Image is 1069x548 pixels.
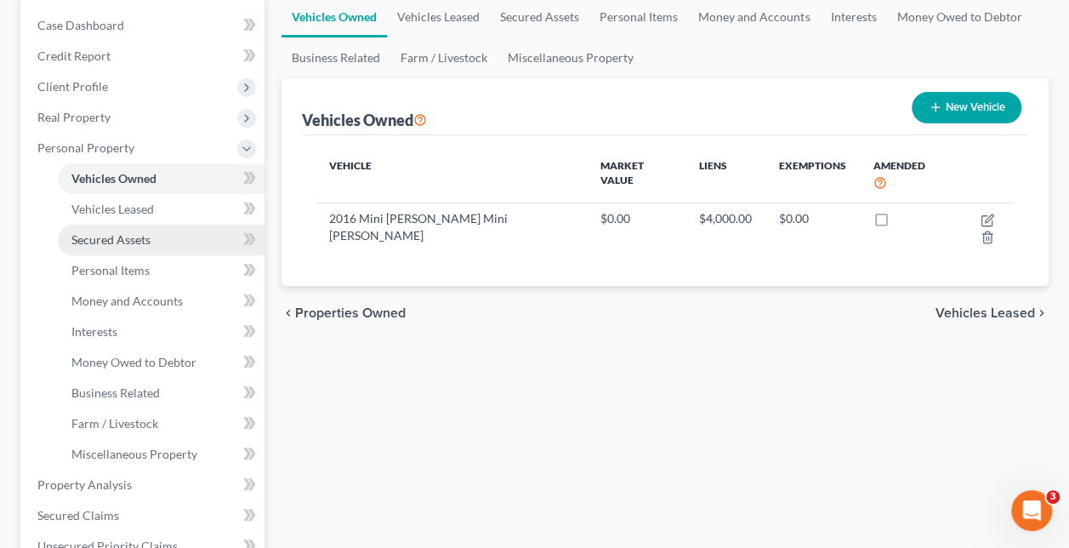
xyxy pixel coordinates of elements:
[58,439,264,470] a: Miscellaneous Property
[281,306,406,320] button: chevron_left Properties Owned
[58,225,264,255] a: Secured Assets
[498,37,644,78] a: Miscellaneous Property
[24,41,264,71] a: Credit Report
[37,79,108,94] span: Client Profile
[281,306,295,320] i: chevron_left
[586,149,685,203] th: Market Value
[71,232,151,247] span: Secured Assets
[71,263,150,277] span: Personal Items
[24,10,264,41] a: Case Dashboard
[316,149,586,203] th: Vehicle
[316,203,586,252] td: 2016 Mini [PERSON_NAME] Mini [PERSON_NAME]
[58,347,264,378] a: Money Owed to Debtor
[71,385,160,400] span: Business Related
[71,416,158,431] span: Farm / Livestock
[58,255,264,286] a: Personal Items
[281,37,390,78] a: Business Related
[935,306,1035,320] span: Vehicles Leased
[685,149,765,203] th: Liens
[765,203,860,252] td: $0.00
[685,203,765,252] td: $4,000.00
[58,286,264,317] a: Money and Accounts
[24,500,264,531] a: Secured Claims
[765,149,860,203] th: Exemptions
[37,508,119,522] span: Secured Claims
[58,378,264,408] a: Business Related
[37,477,132,492] span: Property Analysis
[860,149,950,203] th: Amended
[302,110,427,130] div: Vehicles Owned
[71,324,117,339] span: Interests
[912,92,1021,123] button: New Vehicle
[71,355,196,369] span: Money Owed to Debtor
[71,294,183,308] span: Money and Accounts
[58,408,264,439] a: Farm / Livestock
[71,202,154,216] span: Vehicles Leased
[1011,490,1052,531] iframe: Intercom live chat
[295,306,406,320] span: Properties Owned
[1035,306,1049,320] i: chevron_right
[935,306,1049,320] button: Vehicles Leased chevron_right
[71,171,156,186] span: Vehicles Owned
[71,447,197,461] span: Miscellaneous Property
[37,49,111,63] span: Credit Report
[58,163,264,194] a: Vehicles Owned
[58,317,264,347] a: Interests
[37,18,124,32] span: Case Dashboard
[1046,490,1060,504] span: 3
[58,194,264,225] a: Vehicles Leased
[390,37,498,78] a: Farm / Livestock
[586,203,685,252] td: $0.00
[37,110,111,124] span: Real Property
[24,470,264,500] a: Property Analysis
[37,140,134,155] span: Personal Property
